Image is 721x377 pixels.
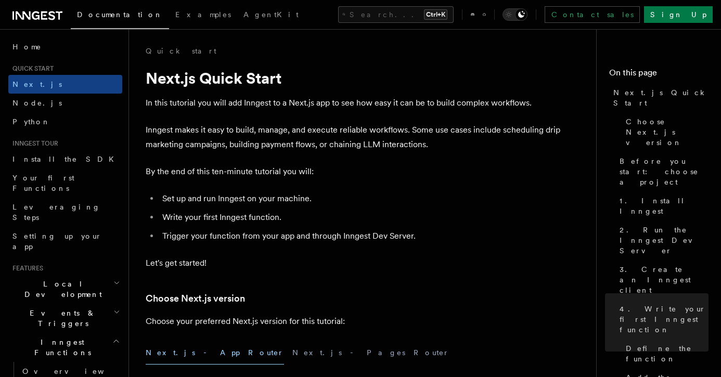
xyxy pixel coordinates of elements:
span: Features [8,264,43,272]
p: Let's get started! [146,256,562,270]
li: Set up and run Inngest on your machine. [159,191,562,206]
li: Write your first Inngest function. [159,210,562,225]
span: Inngest Functions [8,337,112,358]
a: Python [8,112,122,131]
a: Sign Up [644,6,713,23]
span: Home [12,42,42,52]
span: Quick start [8,64,54,73]
span: Define the function [626,343,709,364]
p: Inngest makes it easy to build, manage, and execute reliable workflows. Some use cases include sc... [146,123,562,152]
span: Leveraging Steps [12,203,100,222]
a: Next.js [8,75,122,94]
span: Next.js Quick Start [613,87,709,108]
p: By the end of this ten-minute tutorial you will: [146,164,562,179]
span: Overview [22,367,130,375]
button: Toggle dark mode [503,8,527,21]
span: Examples [175,10,231,19]
a: Install the SDK [8,150,122,168]
a: Choose Next.js version [146,291,245,306]
a: Define the function [622,339,709,368]
a: Choose Next.js version [622,112,709,152]
a: 1. Install Inngest [615,191,709,220]
span: Events & Triggers [8,308,113,329]
a: Your first Functions [8,168,122,198]
span: Local Development [8,279,113,300]
li: Trigger your function from your app and through Inngest Dev Server. [159,229,562,243]
a: AgentKit [237,3,305,28]
span: Choose Next.js version [626,116,709,148]
button: Inngest Functions [8,333,122,362]
button: Next.js - App Router [146,341,284,365]
h4: On this page [609,67,709,83]
button: Search...Ctrl+K [338,6,454,23]
kbd: Ctrl+K [424,9,447,20]
span: Python [12,118,50,126]
a: Documentation [71,3,169,29]
a: Quick start [146,46,216,56]
span: Before you start: choose a project [620,156,709,187]
span: Node.js [12,99,62,107]
a: Home [8,37,122,56]
a: Next.js Quick Start [609,83,709,112]
span: Setting up your app [12,232,102,251]
a: 3. Create an Inngest client [615,260,709,300]
span: Inngest tour [8,139,58,148]
p: Choose your preferred Next.js version for this tutorial: [146,314,562,329]
a: Setting up your app [8,227,122,256]
button: Next.js - Pages Router [292,341,449,365]
a: Contact sales [545,6,640,23]
button: Events & Triggers [8,304,122,333]
p: In this tutorial you will add Inngest to a Next.js app to see how easy it can be to build complex... [146,96,562,110]
a: Leveraging Steps [8,198,122,227]
span: Documentation [77,10,163,19]
span: 2. Run the Inngest Dev Server [620,225,709,256]
button: Local Development [8,275,122,304]
a: 4. Write your first Inngest function [615,300,709,339]
span: Your first Functions [12,174,74,192]
span: Install the SDK [12,155,120,163]
span: 3. Create an Inngest client [620,264,709,295]
span: AgentKit [243,10,299,19]
a: Before you start: choose a project [615,152,709,191]
span: 4. Write your first Inngest function [620,304,709,335]
span: Next.js [12,80,62,88]
a: Examples [169,3,237,28]
span: 1. Install Inngest [620,196,709,216]
a: 2. Run the Inngest Dev Server [615,220,709,260]
h1: Next.js Quick Start [146,69,562,87]
a: Node.js [8,94,122,112]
